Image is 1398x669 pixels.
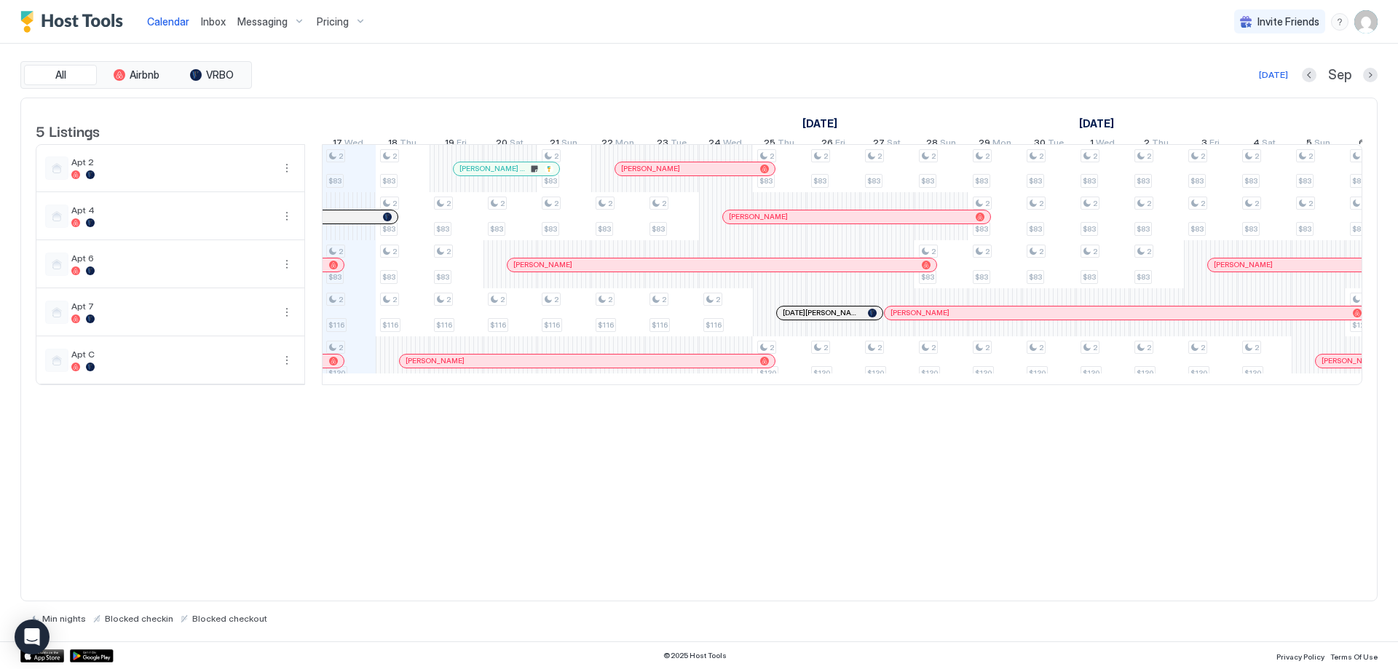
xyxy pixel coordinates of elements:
button: Airbnb [100,65,173,85]
span: Sun [1314,137,1330,152]
span: $83 [921,176,934,186]
span: 2 [1255,151,1259,161]
span: $130 [1029,368,1046,378]
a: October 1, 2025 [1075,113,1118,134]
a: October 1, 2025 [1086,134,1118,155]
span: $130 [813,368,830,378]
span: $116 [328,320,344,330]
span: 2 [877,343,882,352]
span: 2 [1308,151,1313,161]
button: More options [278,207,296,225]
span: $116 [706,320,722,330]
span: Invite Friends [1257,15,1319,28]
span: 2 [1039,151,1043,161]
span: $83 [436,224,449,234]
div: menu [278,304,296,321]
span: 2 [985,247,990,256]
span: Apt 2 [71,157,272,167]
span: $83 [1352,176,1365,186]
span: Mon [992,137,1011,152]
span: $120 [1352,320,1369,330]
span: Mon [615,137,634,152]
span: 2 [339,343,343,352]
span: $130 [867,368,884,378]
span: 2 [339,247,343,256]
a: September 29, 2025 [975,134,1015,155]
a: September 30, 2025 [1030,134,1067,155]
span: 2 [985,343,990,352]
a: September 26, 2025 [818,134,849,155]
span: Apt 6 [71,253,272,264]
span: © 2025 Host Tools [663,651,727,660]
span: Thu [1152,137,1169,152]
a: October 6, 2025 [1355,134,1389,155]
a: September 28, 2025 [923,134,960,155]
span: 2 [392,151,397,161]
span: 28 [926,137,938,152]
span: Thu [400,137,416,152]
span: $83 [328,272,341,282]
span: $130 [759,368,776,378]
span: $83 [1244,224,1257,234]
span: 2 [770,343,774,352]
span: 2 [824,343,828,352]
span: 2 [824,151,828,161]
div: Host Tools Logo [20,11,130,33]
div: Google Play Store [70,649,114,662]
a: App Store [20,649,64,662]
button: More options [278,159,296,177]
span: $83 [1029,176,1042,186]
div: tab-group [20,61,252,89]
span: 2 [339,151,343,161]
span: 6 [1359,137,1365,152]
a: September 20, 2025 [492,134,527,155]
span: $83 [975,272,988,282]
span: 2 [1144,137,1150,152]
span: $116 [598,320,614,330]
span: $83 [1352,224,1365,234]
span: 20 [496,137,508,152]
span: 1 [1090,137,1094,152]
span: [PERSON_NAME] [890,308,949,317]
span: 2 [1039,247,1043,256]
span: 2 [931,247,936,256]
a: October 3, 2025 [1198,134,1223,155]
span: Fri [457,137,467,152]
a: September 23, 2025 [653,134,690,155]
button: More options [278,352,296,369]
span: [PERSON_NAME] [513,260,572,269]
span: [PERSON_NAME] Class [459,164,529,173]
span: 2 [392,247,397,256]
span: $130 [1083,368,1099,378]
span: $130 [1137,368,1153,378]
button: All [24,65,97,85]
span: 27 [873,137,885,152]
span: $83 [544,176,557,186]
span: Calendar [147,15,189,28]
div: Open Intercom Messenger [15,619,50,654]
span: [PERSON_NAME] [621,164,680,173]
span: [PERSON_NAME] [406,356,465,365]
span: $83 [328,176,341,186]
span: 2 [554,295,558,304]
span: $116 [652,320,668,330]
span: Terms Of Use [1330,652,1378,661]
span: 2 [1039,343,1043,352]
span: 2 [1093,343,1097,352]
a: September 21, 2025 [546,134,581,155]
a: September 19, 2025 [441,134,470,155]
span: 2 [446,295,451,304]
div: menu [278,256,296,273]
span: $83 [1190,224,1204,234]
span: Apt 7 [71,301,272,312]
span: 2 [1147,151,1151,161]
a: October 5, 2025 [1303,134,1334,155]
div: menu [278,159,296,177]
span: $116 [490,320,506,330]
span: 17 [333,137,342,152]
span: $83 [598,224,611,234]
span: 25 [764,137,775,152]
span: 22 [601,137,613,152]
span: Fri [1209,137,1220,152]
span: Tue [1048,137,1064,152]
